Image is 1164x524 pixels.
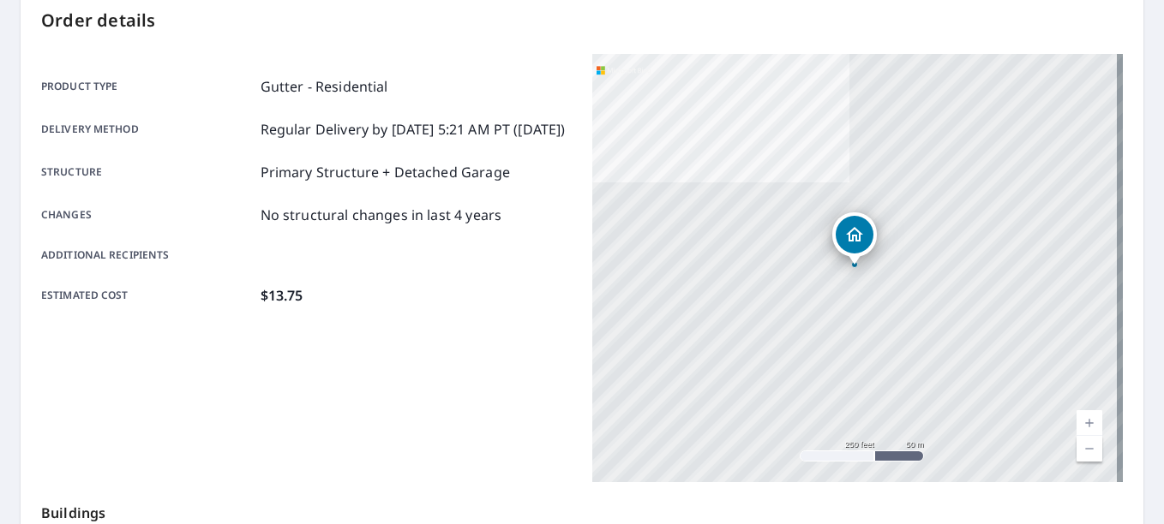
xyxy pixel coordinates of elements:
[41,76,254,97] p: Product type
[1077,436,1102,461] a: Current Level 17, Zoom Out
[41,162,254,182] p: Structure
[41,205,254,225] p: Changes
[261,76,388,97] p: Gutter - Residential
[261,162,510,182] p: Primary Structure + Detached Garage
[261,285,303,306] p: $13.75
[261,119,566,140] p: Regular Delivery by [DATE] 5:21 AM PT ([DATE])
[41,285,254,306] p: Estimated cost
[41,8,1123,33] p: Order details
[41,119,254,140] p: Delivery method
[41,247,254,263] p: Additional recipients
[261,205,502,225] p: No structural changes in last 4 years
[1077,410,1102,436] a: Current Level 17, Zoom In
[832,212,877,265] div: Dropped pin, building 1, Residential property, 645 Chenango St Montrose, PA 18801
